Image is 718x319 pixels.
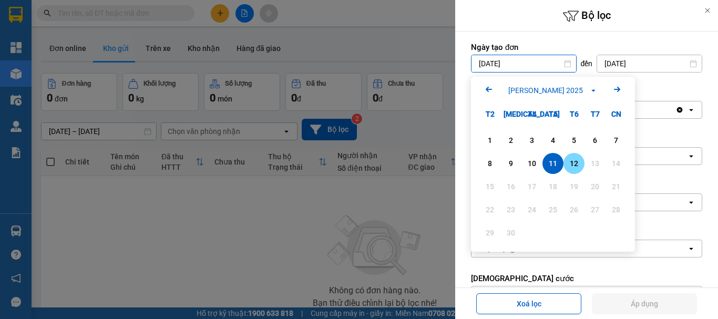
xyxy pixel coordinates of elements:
[588,180,602,193] div: 20
[563,104,584,125] div: T6
[542,199,563,220] div: Not available. Thứ Năm, tháng 09 25 2025.
[483,83,495,96] svg: Arrow Left
[584,104,606,125] div: T7
[521,176,542,197] div: Not available. Thứ Tư, tháng 09 17 2025.
[479,199,500,220] div: Not available. Thứ Hai, tháng 09 22 2025.
[542,153,563,174] div: Selected. Thứ Năm, tháng 09 11 2025. It's available.
[525,157,539,170] div: 10
[525,203,539,216] div: 24
[525,180,539,193] div: 17
[584,199,606,220] div: Not available. Thứ Bảy, tháng 09 27 2025.
[504,134,518,147] div: 2
[567,180,581,193] div: 19
[606,104,627,125] div: CN
[584,176,606,197] div: Not available. Thứ Bảy, tháng 09 20 2025.
[606,176,627,197] div: Not available. Chủ Nhật, tháng 09 21 2025.
[479,130,500,151] div: Choose Thứ Hai, tháng 09 1 2025. It's available.
[542,176,563,197] div: Not available. Thứ Năm, tháng 09 18 2025.
[504,227,518,239] div: 30
[592,293,697,314] button: Áp dụng
[521,130,542,151] div: Choose Thứ Tư, tháng 09 3 2025. It's available.
[483,227,497,239] div: 29
[505,85,601,96] button: [PERSON_NAME] 2025
[687,198,695,207] svg: open
[542,130,563,151] div: Choose Thứ Năm, tháng 09 4 2025. It's available.
[567,134,581,147] div: 5
[588,157,602,170] div: 13
[584,130,606,151] div: Choose Thứ Bảy, tháng 09 6 2025. It's available.
[521,199,542,220] div: Not available. Thứ Tư, tháng 09 24 2025.
[611,83,623,97] button: Next month.
[500,153,521,174] div: Choose Thứ Ba, tháng 09 9 2025. It's available.
[546,134,560,147] div: 4
[479,222,500,243] div: Not available. Thứ Hai, tháng 09 29 2025.
[521,153,542,174] div: Choose Thứ Tư, tháng 09 10 2025. It's available.
[675,106,684,114] svg: Clear all
[500,104,521,125] div: [MEDICAL_DATA]
[504,157,518,170] div: 9
[479,153,500,174] div: Choose Thứ Hai, tháng 09 8 2025. It's available.
[471,55,576,72] input: Select a date.
[455,8,718,24] h6: Bộ lọc
[687,152,695,160] svg: open
[563,199,584,220] div: Not available. Thứ Sáu, tháng 09 26 2025.
[479,104,500,125] div: T2
[563,153,584,174] div: Choose Thứ Sáu, tháng 09 12 2025. It's available.
[567,157,581,170] div: 12
[546,180,560,193] div: 18
[597,55,702,72] input: Select a date.
[500,222,521,243] div: Not available. Thứ Ba, tháng 09 30 2025.
[471,42,702,53] label: Ngày tạo đơn
[500,199,521,220] div: Not available. Thứ Ba, tháng 09 23 2025.
[609,203,623,216] div: 28
[546,157,560,170] div: 11
[471,77,635,252] div: Calendar.
[476,293,581,314] button: Xoá lọc
[606,153,627,174] div: Not available. Chủ Nhật, tháng 09 14 2025.
[500,130,521,151] div: Choose Thứ Ba, tháng 09 2 2025. It's available.
[687,244,695,253] svg: open
[504,180,518,193] div: 16
[581,58,593,69] span: đến
[563,130,584,151] div: Choose Thứ Sáu, tháng 09 5 2025. It's available.
[504,203,518,216] div: 23
[588,203,602,216] div: 27
[483,157,497,170] div: 8
[500,176,521,197] div: Not available. Thứ Ba, tháng 09 16 2025.
[606,199,627,220] div: Not available. Chủ Nhật, tháng 09 28 2025.
[483,180,497,193] div: 15
[479,176,500,197] div: Not available. Thứ Hai, tháng 09 15 2025.
[687,106,695,114] svg: open
[471,273,702,284] label: [DEMOGRAPHIC_DATA] cước
[563,176,584,197] div: Not available. Thứ Sáu, tháng 09 19 2025.
[606,130,627,151] div: Choose Chủ Nhật, tháng 09 7 2025. It's available.
[542,104,563,125] div: T5
[546,203,560,216] div: 25
[609,157,623,170] div: 14
[609,180,623,193] div: 21
[483,134,497,147] div: 1
[588,134,602,147] div: 6
[609,134,623,147] div: 7
[584,153,606,174] div: Not available. Thứ Bảy, tháng 09 13 2025.
[567,203,581,216] div: 26
[521,104,542,125] div: T4
[483,83,495,97] button: Previous month.
[525,134,539,147] div: 3
[483,203,497,216] div: 22
[611,83,623,96] svg: Arrow Right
